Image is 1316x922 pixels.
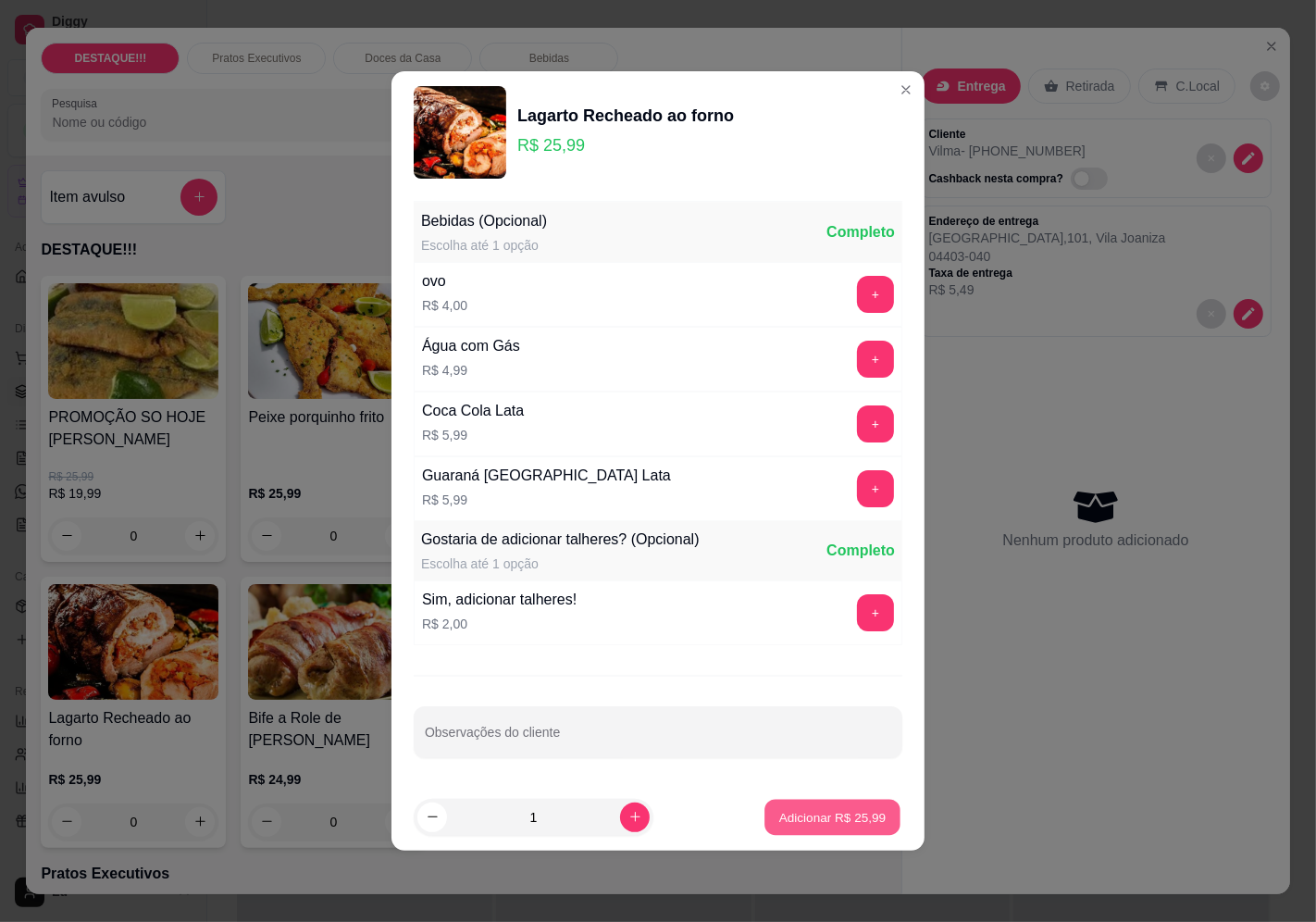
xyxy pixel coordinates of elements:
p: R$ 4,00 [422,296,467,315]
div: Sim, adicionar talheres! [422,589,577,611]
p: Adicionar R$ 25,99 [779,808,887,826]
button: Close [891,75,921,105]
div: Bebidas (Opcional) [421,210,547,232]
div: Guaraná [GEOGRAPHIC_DATA] Lata [422,465,671,487]
div: Água com Gás [422,335,520,357]
div: Escolha até 1 opção [421,236,547,255]
div: Completo [826,540,895,562]
input: Observações do cliente [425,730,891,749]
button: add [857,405,894,442]
p: R$ 25,99 [517,132,734,158]
button: add [857,276,894,313]
p: R$ 5,99 [422,426,524,444]
button: Adicionar R$ 25,99 [764,799,900,835]
p: R$ 2,00 [422,615,577,633]
button: increase-product-quantity [620,803,650,832]
div: Coca Cola Lata [422,400,524,422]
button: add [857,594,894,631]
button: add [857,470,894,507]
p: R$ 4,99 [422,361,520,380]
div: Gostaria de adicionar talheres? (Opcional) [421,529,700,551]
div: Completo [826,221,895,243]
div: ovo [422,270,467,293]
div: Escolha até 1 opção [421,554,700,573]
button: add [857,341,894,378]
button: decrease-product-quantity [417,803,447,832]
div: Lagarto Recheado ao forno [517,103,734,129]
p: R$ 5,99 [422,491,671,509]
img: product-image [414,86,506,179]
